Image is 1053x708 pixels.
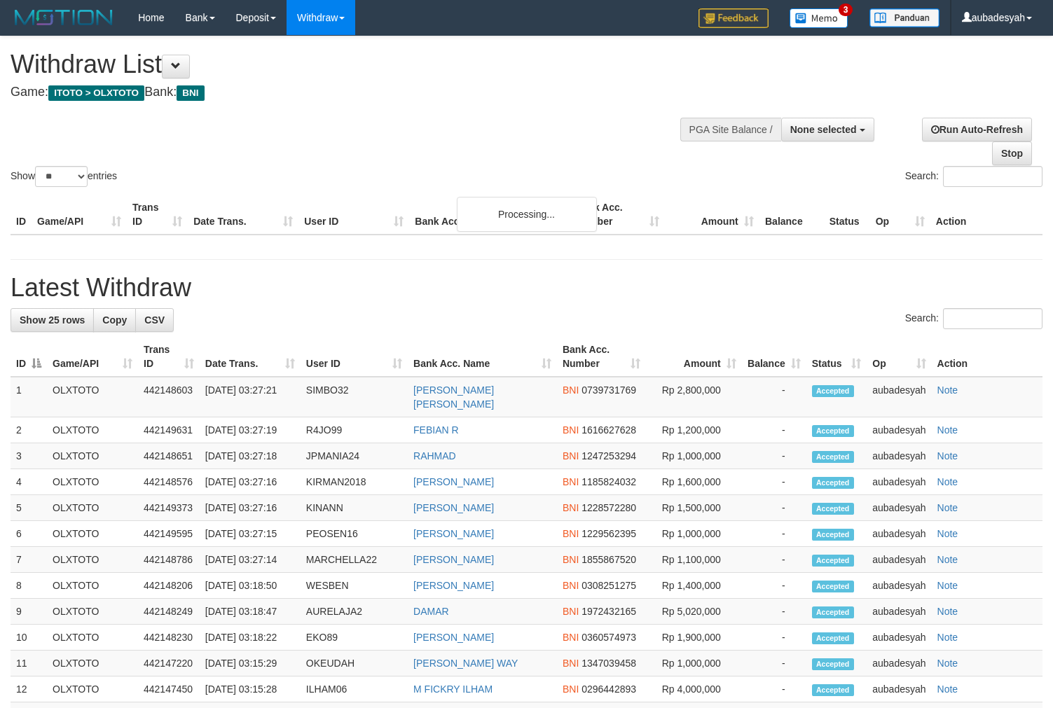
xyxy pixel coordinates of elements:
[409,195,570,235] th: Bank Acc. Name
[200,547,301,573] td: [DATE] 03:27:14
[11,50,688,78] h1: Withdraw List
[301,495,408,521] td: KINANN
[563,658,579,669] span: BNI
[742,417,806,443] td: -
[812,477,854,489] span: Accepted
[138,676,200,702] td: 442147450
[457,197,597,232] div: Processing...
[581,528,636,539] span: Copy 1229562395 to clipboard
[937,502,958,513] a: Note
[48,85,144,101] span: ITOTO > OLXTOTO
[127,195,188,235] th: Trans ID
[867,443,931,469] td: aubadesyah
[869,8,940,27] img: panduan.png
[742,469,806,495] td: -
[790,8,848,28] img: Button%20Memo.svg
[646,573,741,599] td: Rp 1,400,000
[301,337,408,377] th: User ID: activate to sort column ascending
[47,676,138,702] td: OLXTOTO
[742,547,806,573] td: -
[413,502,494,513] a: [PERSON_NAME]
[781,118,874,141] button: None selected
[563,450,579,461] span: BNI
[47,417,138,443] td: OLXTOTO
[937,554,958,565] a: Note
[930,195,1042,235] th: Action
[742,651,806,676] td: -
[943,308,1042,329] input: Search:
[742,599,806,625] td: -
[867,651,931,676] td: aubadesyah
[812,606,854,618] span: Accepted
[812,385,854,397] span: Accepted
[581,424,636,436] span: Copy 1616627628 to clipboard
[93,308,136,332] a: Copy
[47,521,138,547] td: OLXTOTO
[937,384,958,396] a: Note
[806,337,867,377] th: Status: activate to sort column ascending
[812,425,854,437] span: Accepted
[937,683,958,695] a: Note
[408,337,557,377] th: Bank Acc. Name: activate to sort column ascending
[47,495,138,521] td: OLXTOTO
[301,443,408,469] td: JPMANIA24
[867,547,931,573] td: aubadesyah
[413,580,494,591] a: [PERSON_NAME]
[563,554,579,565] span: BNI
[905,308,1042,329] label: Search:
[11,166,117,187] label: Show entries
[301,651,408,676] td: OKEUDAH
[742,377,806,417] td: -
[581,683,636,695] span: Copy 0296442893 to clipboard
[301,521,408,547] td: PEOSEN16
[47,625,138,651] td: OLXTOTO
[646,651,741,676] td: Rp 1,000,000
[790,124,857,135] span: None selected
[138,521,200,547] td: 442149595
[646,495,741,521] td: Rp 1,500,000
[937,606,958,617] a: Note
[646,676,741,702] td: Rp 4,000,000
[200,417,301,443] td: [DATE] 03:27:19
[905,166,1042,187] label: Search:
[138,469,200,495] td: 442148576
[35,166,88,187] select: Showentries
[200,651,301,676] td: [DATE] 03:15:29
[11,417,47,443] td: 2
[581,632,636,643] span: Copy 0360574973 to clipboard
[937,424,958,436] a: Note
[742,625,806,651] td: -
[646,337,741,377] th: Amount: activate to sort column ascending
[812,503,854,515] span: Accepted
[200,469,301,495] td: [DATE] 03:27:16
[937,580,958,591] a: Note
[301,573,408,599] td: WESBEN
[937,658,958,669] a: Note
[937,476,958,487] a: Note
[563,580,579,591] span: BNI
[646,625,741,651] td: Rp 1,900,000
[135,308,174,332] a: CSV
[742,337,806,377] th: Balance: activate to sort column ascending
[413,632,494,643] a: [PERSON_NAME]
[413,554,494,565] a: [PERSON_NAME]
[200,443,301,469] td: [DATE] 03:27:18
[200,521,301,547] td: [DATE] 03:27:15
[200,337,301,377] th: Date Trans.: activate to sort column ascending
[11,195,32,235] th: ID
[812,684,854,696] span: Accepted
[301,469,408,495] td: KIRMAN2018
[11,599,47,625] td: 9
[413,476,494,487] a: [PERSON_NAME]
[812,555,854,567] span: Accepted
[943,166,1042,187] input: Search:
[867,676,931,702] td: aubadesyah
[47,651,138,676] td: OLXTOTO
[742,573,806,599] td: -
[11,651,47,676] td: 11
[47,377,138,417] td: OLXTOTO
[646,547,741,573] td: Rp 1,100,000
[138,599,200,625] td: 442148249
[646,469,741,495] td: Rp 1,600,000
[563,683,579,695] span: BNI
